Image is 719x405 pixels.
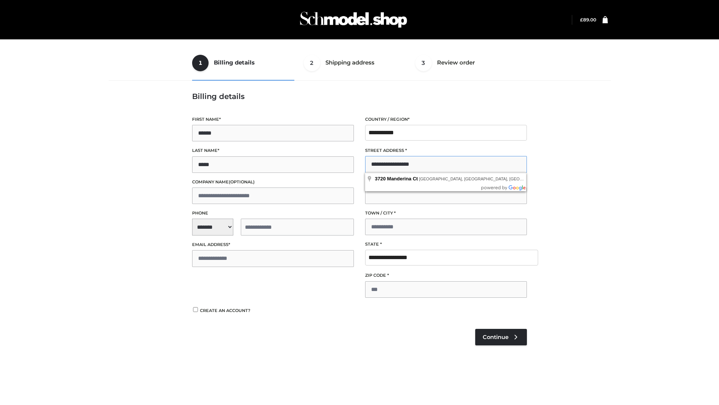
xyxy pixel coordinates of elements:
span: Create an account? [200,308,251,313]
img: Schmodel Admin 964 [297,5,410,34]
label: ZIP Code [365,272,527,279]
span: [GEOGRAPHIC_DATA], [GEOGRAPHIC_DATA], [GEOGRAPHIC_DATA] [419,177,552,181]
label: Company name [192,178,354,186]
input: Create an account? [192,307,199,312]
label: Email address [192,241,354,248]
label: Town / City [365,210,527,217]
label: Last name [192,147,354,154]
label: State [365,241,527,248]
span: £ [580,17,583,22]
label: Street address [365,147,527,154]
label: Phone [192,210,354,217]
label: Country / Region [365,116,527,123]
span: 3720 [375,176,386,181]
bdi: 89.00 [580,17,596,22]
label: First name [192,116,354,123]
span: Manderina Ct [387,176,418,181]
a: £89.00 [580,17,596,22]
span: (optional) [229,179,255,184]
a: Continue [475,329,527,345]
h3: Billing details [192,92,527,101]
span: Continue [483,334,509,340]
